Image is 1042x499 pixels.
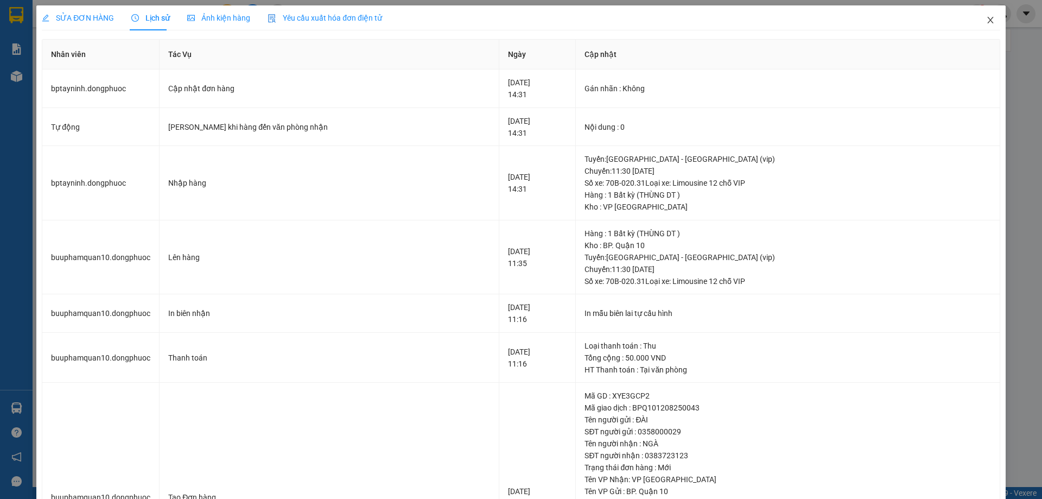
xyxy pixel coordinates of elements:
[508,301,567,325] div: [DATE] 11:16
[168,307,490,319] div: In biên nhận
[168,251,490,263] div: Lên hàng
[584,340,990,352] div: Loại thanh toán : Thu
[584,251,990,287] div: Tuyến : [GEOGRAPHIC_DATA] - [GEOGRAPHIC_DATA] (vip) Chuyến: 11:30 [DATE] Số xe: 70B-020.31 Loại x...
[168,121,490,133] div: [PERSON_NAME] khi hàng đến văn phòng nhận
[42,70,160,108] td: bptayninh.dongphuoc
[584,473,990,485] div: Tên VP Nhận: VP [GEOGRAPHIC_DATA]
[131,14,139,22] span: clock-circle
[584,402,990,414] div: Mã giao dịch : BPQ101208250043
[584,307,990,319] div: In mẫu biên lai tự cấu hình
[187,14,250,22] span: Ảnh kiện hàng
[499,40,576,70] th: Ngày
[584,189,990,201] div: Hàng : 1 Bất kỳ (THÙNG DT )
[584,239,990,251] div: Kho : BP. Quận 10
[584,121,990,133] div: Nội dung : 0
[508,171,567,195] div: [DATE] 14:31
[42,108,160,147] td: Tự động
[584,153,990,189] div: Tuyến : [GEOGRAPHIC_DATA] - [GEOGRAPHIC_DATA] (vip) Chuyến: 11:30 [DATE] Số xe: 70B-020.31 Loại x...
[508,346,567,370] div: [DATE] 11:16
[584,228,990,239] div: Hàng : 1 Bất kỳ (THÙNG DT )
[508,115,567,139] div: [DATE] 14:31
[584,426,990,438] div: SĐT người gửi : 0358000029
[187,14,195,22] span: picture
[42,294,160,333] td: buuphamquan10.dongphuoc
[584,390,990,402] div: Mã GD : XYE3GCP2
[584,364,990,376] div: HT Thanh toán : Tại văn phòng
[584,201,990,213] div: Kho : VP [GEOGRAPHIC_DATA]
[160,40,499,70] th: Tác Vụ
[508,77,567,100] div: [DATE] 14:31
[986,16,995,24] span: close
[42,14,49,22] span: edit
[268,14,382,22] span: Yêu cầu xuất hóa đơn điện tử
[508,245,567,269] div: [DATE] 11:35
[584,83,990,94] div: Gán nhãn : Không
[42,40,160,70] th: Nhân viên
[42,220,160,295] td: buuphamquan10.dongphuoc
[168,177,490,189] div: Nhập hàng
[576,40,1000,70] th: Cập nhật
[168,83,490,94] div: Cập nhật đơn hàng
[584,485,990,497] div: Tên VP Gửi : BP. Quận 10
[584,438,990,450] div: Tên người nhận : NGÀ
[584,352,990,364] div: Tổng cộng : 50.000 VND
[584,414,990,426] div: Tên người gửi : ĐÀI
[584,450,990,462] div: SĐT người nhận : 0383723123
[42,14,114,22] span: SỬA ĐƠN HÀNG
[975,5,1006,36] button: Close
[584,462,990,473] div: Trạng thái đơn hàng : Mới
[268,14,276,23] img: icon
[168,352,490,364] div: Thanh toán
[42,146,160,220] td: bptayninh.dongphuoc
[131,14,170,22] span: Lịch sử
[42,333,160,383] td: buuphamquan10.dongphuoc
